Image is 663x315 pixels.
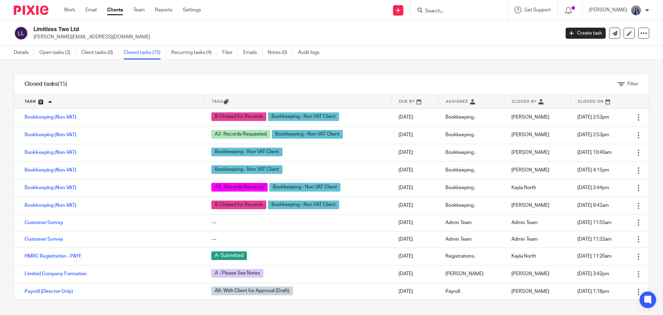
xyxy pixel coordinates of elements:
span: Get Support [524,8,551,12]
span: [DATE] 2:44pm [577,185,609,190]
a: HMRC Registration - PAYE [25,254,81,259]
td: Bookkeeping . [439,161,505,179]
input: Search [424,8,487,15]
a: Bookkeeping (Non-VAT) [25,203,76,208]
td: Registrations . [439,248,505,265]
td: [DATE] [392,214,439,231]
a: Closed tasks (15) [124,46,166,59]
td: Admin Team [439,231,505,248]
span: [PERSON_NAME] [511,289,549,294]
a: Recurring tasks (4) [171,46,217,59]
h1: Closed tasks [25,81,67,88]
a: Customer Survey [25,220,63,225]
span: [DATE] 11:20am [577,254,612,259]
span: [PERSON_NAME] [511,150,549,155]
span: Kayla North [511,254,536,259]
td: [DATE] [392,197,439,214]
td: Admin Team [439,214,505,231]
span: [DATE] 2:53pm [577,132,609,137]
img: Pixie [14,6,48,15]
span: Bookkeeping - Non VAT Client [269,183,340,192]
img: Amanda-scaled.jpg [631,5,642,16]
a: Work [64,7,75,13]
span: A- Submitted [211,251,247,260]
a: Emails [243,46,262,59]
span: Bookkeeping - Non VAT Client [268,201,339,209]
span: B-Chased for Records [211,201,266,209]
a: Bookkeeping (Non-VAT) [25,115,76,120]
td: [DATE] [392,248,439,265]
span: [DATE] 3:42pm [577,271,609,276]
td: Bookkeeping . [439,144,505,161]
a: Email [85,7,97,13]
td: [DATE] [392,231,439,248]
span: (15) [58,81,67,87]
span: Admin Team [511,220,538,225]
td: [DATE] [392,179,439,197]
span: Bookkeeping - Non VAT Client [211,148,282,156]
span: [PERSON_NAME] [511,168,549,173]
td: [DATE] [392,161,439,179]
span: [PERSON_NAME] [511,271,549,276]
span: A3 - Records Received [211,183,268,192]
span: Bookkeeping - Non VAT Client [268,112,339,121]
a: Settings [183,7,201,13]
a: Files [222,46,238,59]
a: Bookkeeping (Non-VAT) [25,150,76,155]
span: Filter [627,82,638,86]
span: [DATE] 4:15pm [577,168,609,173]
a: Customer Survey [25,237,63,242]
span: [PERSON_NAME] [511,115,549,120]
p: [PERSON_NAME] [589,7,627,13]
a: Bookkeeping (Non-VAT) [25,185,76,190]
span: A - Please See Notes [211,269,263,278]
a: Details [14,46,34,59]
a: Client tasks (0) [81,46,118,59]
a: Clients [107,7,123,13]
span: [PERSON_NAME] [511,203,549,208]
td: Bookkeeping . [439,126,505,144]
td: [PERSON_NAME] [439,265,505,283]
span: [DATE] 11:55am [577,220,612,225]
h2: Limitless Two Ltd [33,26,451,33]
a: Team [133,7,145,13]
img: svg%3E [14,26,28,40]
span: [DATE] 9:42am [577,203,609,208]
td: Bookkeeping . [439,109,505,126]
span: A9- With Client for Approval (Draft) [211,287,293,295]
td: Payroll . [439,283,505,300]
div: --- [211,236,385,243]
span: [DATE] 1:18pm [577,289,609,294]
span: [DATE] 11:32am [577,237,612,242]
a: Open tasks (2) [39,46,76,59]
td: [DATE] [392,109,439,126]
th: Tags [204,95,392,109]
td: [DATE] [392,144,439,161]
div: --- [211,219,385,226]
span: Bookkeeping - Non VAT Client [272,130,343,139]
td: [DATE] [392,126,439,144]
td: Bookkeeping . [439,197,505,214]
span: [DATE] 10:40am [577,150,612,155]
span: [PERSON_NAME] [511,132,549,137]
td: [DATE] [392,265,439,283]
a: Bookkeeping (Non-VAT) [25,168,76,173]
a: Payroll (Director Only) [25,289,73,294]
a: Limited Company Formation [25,271,87,276]
a: Notes (0) [268,46,293,59]
td: Bookkeeping . [439,179,505,197]
a: Audit logs [298,46,325,59]
span: [DATE] 2:53pm [577,115,609,120]
p: [PERSON_NAME][EMAIL_ADDRESS][DOMAIN_NAME] [33,34,555,40]
span: Admin Team [511,237,538,242]
span: Kayla North [511,185,536,190]
span: Bookkeeping - Non VAT Client [211,165,282,174]
span: B-Chased for Records [211,112,266,121]
a: Create task [566,28,606,39]
span: A2- Records Requested [211,130,270,139]
a: Bookkeeping (Non-VAT) [25,132,76,137]
a: Reports [155,7,172,13]
td: [DATE] [392,283,439,300]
